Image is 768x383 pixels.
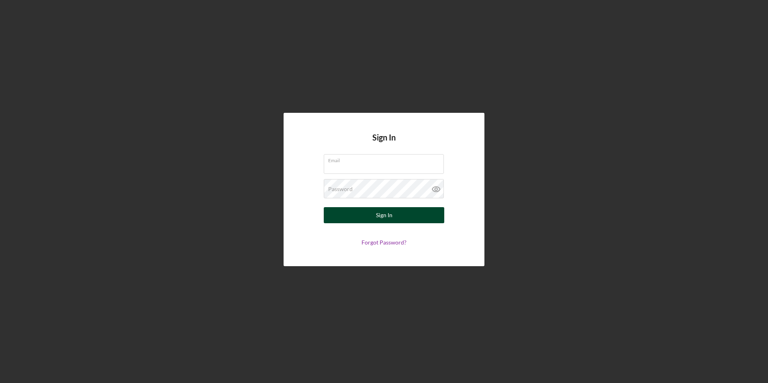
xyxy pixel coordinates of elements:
label: Email [328,155,444,163]
button: Sign In [324,207,444,223]
a: Forgot Password? [362,239,406,246]
label: Password [328,186,353,192]
div: Sign In [376,207,392,223]
h4: Sign In [372,133,396,154]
